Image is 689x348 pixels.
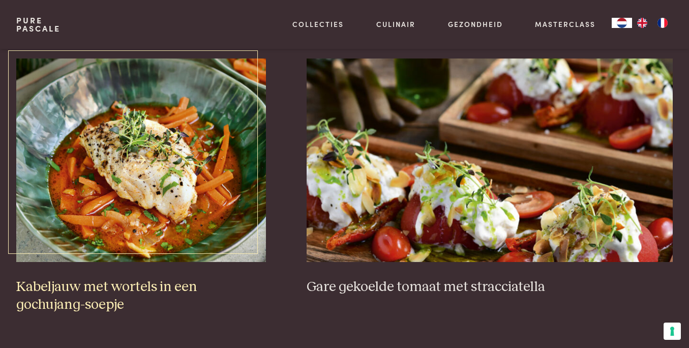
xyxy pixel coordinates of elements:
[632,18,652,28] a: EN
[307,59,673,296] a: Gare gekoelde tomaat met stracciatella Gare gekoelde tomaat met stracciatella
[652,18,673,28] a: FR
[292,19,344,30] a: Collecties
[612,18,673,28] aside: Language selected: Nederlands
[448,19,503,30] a: Gezondheid
[16,16,61,33] a: PurePascale
[612,18,632,28] div: Language
[16,278,266,313] h3: Kabeljauw met wortels in een gochujang-soepje
[612,18,632,28] a: NL
[632,18,673,28] ul: Language list
[376,19,415,30] a: Culinair
[16,59,266,313] a: Kabeljauw met wortels in een gochujang-soepje Kabeljauw met wortels in een gochujang-soepje
[16,59,266,262] img: Kabeljauw met wortels in een gochujang-soepje
[664,323,681,340] button: Uw voorkeuren voor toestemming voor trackingtechnologieën
[307,278,673,296] h3: Gare gekoelde tomaat met stracciatella
[307,59,673,262] img: Gare gekoelde tomaat met stracciatella
[535,19,595,30] a: Masterclass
